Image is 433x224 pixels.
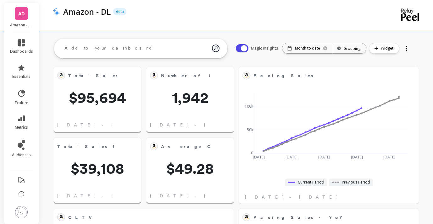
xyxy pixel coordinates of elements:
[68,71,117,80] span: Total Sales
[15,100,28,105] span: explore
[150,122,243,128] span: [DATE] - [DATE]
[68,213,210,222] span: CLTV
[339,45,360,51] div: Grouping
[57,122,151,128] span: [DATE] - [DATE]
[18,10,25,17] span: AD
[161,71,210,80] span: Number of Orders
[253,214,346,221] span: Pacing Sales - YoY
[253,72,313,79] span: Pacing Sales
[68,72,118,79] span: Total Sales
[161,72,232,79] span: Number of Orders
[57,142,117,151] span: Total Sales from new customers
[57,193,151,199] span: [DATE] - [DATE]
[245,194,338,200] span: [DATE] - [DATE]
[381,45,395,51] span: Widget
[15,206,28,218] img: profile picture
[253,213,395,222] span: Pacing Sales - YoY
[251,45,280,51] span: Magic Insights
[295,46,320,51] p: Month to date
[10,49,33,54] span: dashboards
[68,214,96,221] span: CLTV
[161,142,210,151] span: Average Order Value - Amazon
[113,8,126,15] p: Beta
[12,152,31,157] span: audiences
[12,74,31,79] span: essentials
[10,23,33,28] p: Amazon - DoggieLawn
[253,71,395,80] span: Pacing Sales
[298,180,324,185] span: Current Period
[146,161,234,176] span: $49.28
[15,125,28,130] span: metrics
[57,143,195,150] span: Total Sales from new customers
[53,7,60,16] img: header icon
[146,90,234,105] span: 1,942
[150,193,243,199] span: [DATE] - [DATE]
[63,6,111,17] p: Amazon - DL
[161,143,301,150] span: Average Order Value - Amazon
[53,161,141,176] span: $39,108
[342,180,370,185] span: Previous Period
[369,43,399,54] button: Widget
[212,40,219,57] img: magic search icon
[53,90,141,105] span: $95,694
